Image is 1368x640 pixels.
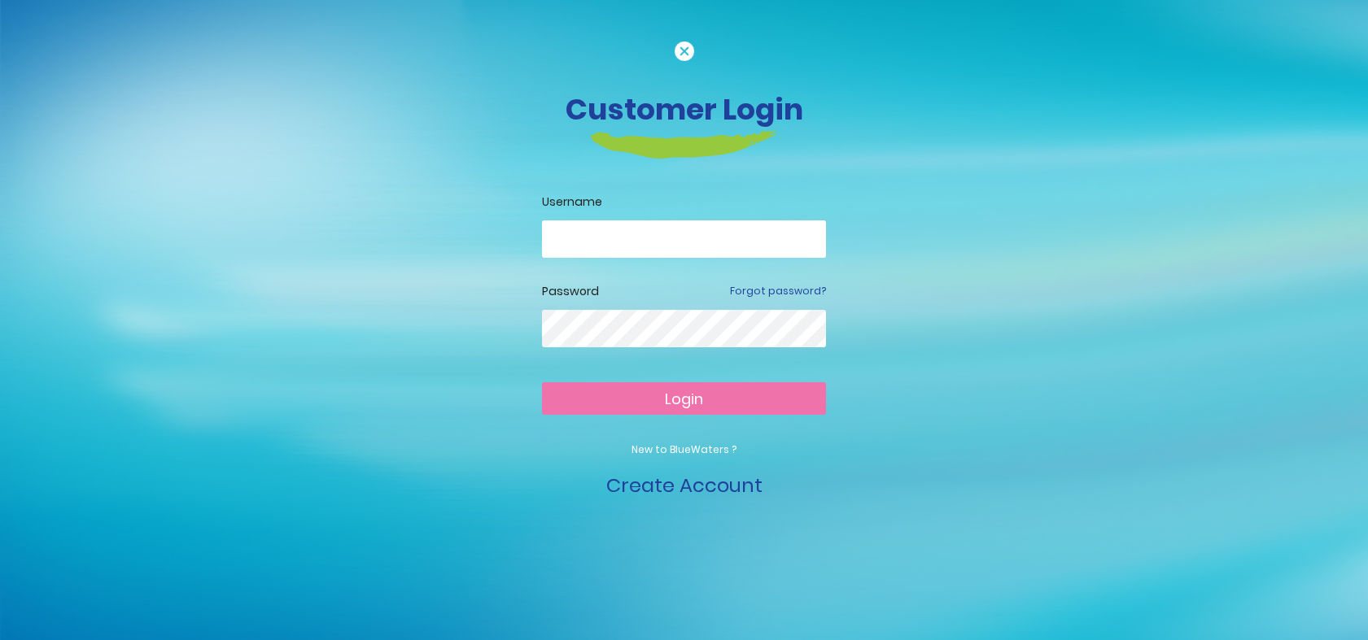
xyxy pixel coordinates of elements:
[675,41,694,61] img: cancel
[730,284,826,298] a: Forgot password?
[542,283,599,300] label: Password
[606,472,763,499] a: Create Account
[542,442,826,457] p: New to BlueWaters ?
[542,194,826,211] label: Username
[665,389,703,409] span: Login
[542,382,826,415] button: Login
[233,92,1136,127] h3: Customer Login
[591,131,777,159] img: login-heading-border.png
